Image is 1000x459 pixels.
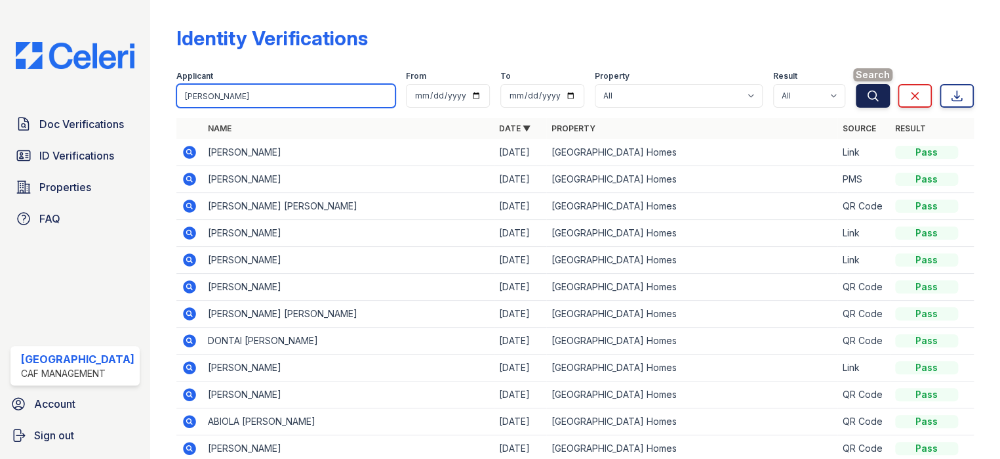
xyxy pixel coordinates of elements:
a: Properties [10,174,140,200]
td: [PERSON_NAME] [203,247,494,274]
span: Search [853,68,892,81]
td: [GEOGRAPHIC_DATA] Homes [546,301,837,328]
td: [DATE] [494,355,546,382]
div: Pass [895,307,958,320]
td: [PERSON_NAME] [203,220,494,247]
td: QR Code [837,274,890,301]
a: ID Verifications [10,142,140,169]
td: Link [837,220,890,247]
td: QR Code [837,408,890,435]
a: Account [5,391,145,417]
div: Pass [895,388,958,401]
div: Pass [895,442,958,455]
label: Result [773,71,797,81]
td: [GEOGRAPHIC_DATA] Homes [546,328,837,355]
td: QR Code [837,328,890,355]
td: QR Code [837,382,890,408]
label: Property [595,71,630,81]
img: CE_Logo_Blue-a8612792a0a2168367f1c8372b55b34899dd931a85d93a1a3d3e32e68fde9ad4.png [5,42,145,69]
div: Pass [895,146,958,159]
div: Pass [895,415,958,428]
div: Pass [895,253,958,267]
span: Account [34,396,75,412]
a: Sign out [5,422,145,448]
span: Properties [39,179,91,195]
div: [GEOGRAPHIC_DATA] [21,351,134,367]
td: [GEOGRAPHIC_DATA] Homes [546,355,837,382]
td: [DATE] [494,193,546,220]
td: Link [837,355,890,382]
button: Search [856,84,890,108]
span: ID Verifications [39,148,114,164]
span: Doc Verifications [39,116,124,132]
td: [GEOGRAPHIC_DATA] Homes [546,382,837,408]
span: Sign out [34,427,74,443]
td: [GEOGRAPHIC_DATA] Homes [546,408,837,435]
td: Link [837,139,890,166]
td: [GEOGRAPHIC_DATA] Homes [546,247,837,274]
td: [GEOGRAPHIC_DATA] Homes [546,274,837,301]
td: [PERSON_NAME] [203,274,494,301]
td: ABIOLA [PERSON_NAME] [203,408,494,435]
td: [DATE] [494,166,546,193]
td: [DATE] [494,274,546,301]
td: [GEOGRAPHIC_DATA] Homes [546,166,837,193]
label: From [406,71,426,81]
div: Identity Verifications [176,26,368,50]
span: FAQ [39,211,60,227]
td: [DATE] [494,220,546,247]
td: [PERSON_NAME] [203,139,494,166]
td: [PERSON_NAME] [203,382,494,408]
a: Source [843,123,876,133]
td: [DATE] [494,382,546,408]
td: PMS [837,166,890,193]
div: Pass [895,227,958,240]
label: To [500,71,511,81]
td: DONTAI [PERSON_NAME] [203,328,494,355]
td: [GEOGRAPHIC_DATA] Homes [546,220,837,247]
td: [PERSON_NAME] [PERSON_NAME] [203,193,494,220]
td: [GEOGRAPHIC_DATA] Homes [546,139,837,166]
div: Pass [895,361,958,374]
td: [DATE] [494,408,546,435]
a: Property [551,123,595,133]
a: FAQ [10,206,140,232]
td: QR Code [837,301,890,328]
td: [PERSON_NAME] [PERSON_NAME] [203,301,494,328]
td: [GEOGRAPHIC_DATA] Homes [546,193,837,220]
div: Pass [895,200,958,213]
td: [DATE] [494,328,546,355]
td: [PERSON_NAME] [203,355,494,382]
label: Applicant [176,71,213,81]
td: [PERSON_NAME] [203,166,494,193]
td: [DATE] [494,247,546,274]
div: CAF Management [21,367,134,380]
div: Pass [895,334,958,347]
input: Search by name or phone number [176,84,395,108]
div: Pass [895,173,958,186]
a: Result [895,123,926,133]
a: Date ▼ [499,123,530,133]
td: [DATE] [494,139,546,166]
td: Link [837,247,890,274]
a: Name [208,123,231,133]
a: Doc Verifications [10,111,140,137]
td: QR Code [837,193,890,220]
div: Pass [895,280,958,294]
td: [DATE] [494,301,546,328]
